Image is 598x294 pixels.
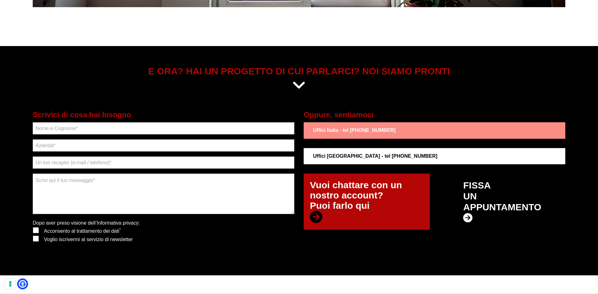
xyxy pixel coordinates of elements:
[439,174,565,230] a: FISSAUNAPPUNTAMENTO
[33,110,294,120] h5: Scrivici di cosa hai bisogno
[44,237,133,242] span: Voglio iscrivermi al servizio di newsletter
[97,220,138,226] a: Informativa privacy
[310,180,424,223] p: Vuoi chattare con un nostro account? Puoi farlo qui
[33,156,294,169] input: Un tuo recapito (e-mail / telefono)*
[19,280,26,288] a: Open Accessibility Menu
[33,139,294,152] input: Azienda*
[44,228,121,234] span: Acconsento al trattamento dei dati
[304,110,565,120] h5: Oppure, sentiamoci
[313,153,437,159] strong: Uffici [GEOGRAPHIC_DATA] - tel [PHONE_NUMBER]
[33,65,565,78] h5: E ORA? HAI UN PROGETTO DI CUI PARLARCI? NOI SIAMO PRONTI
[5,278,16,289] button: Le tue preferenze relative al consenso per le tecnologie di tracciamento
[33,219,140,227] p: Dopo aver preso visione dell’ :
[33,122,294,134] input: Nome e Cognome*
[463,180,541,223] p: FISSA UN APPUNTAMENTO
[304,174,430,230] a: Vuoi chattare con un nostro account?Puoi farlo qui
[313,128,396,133] strong: Uffici Italia - tel [PHONE_NUMBER]
[33,249,140,257] p: Campi obbligatori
